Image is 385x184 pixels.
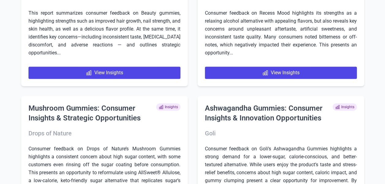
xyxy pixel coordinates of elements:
[333,103,357,111] span: Insights
[28,129,180,138] h3: Drops of Nature
[205,67,357,79] a: View Insights
[205,103,333,123] h2: Ashwagandha Gummies: Consumer Insights & Innovation Opportunities
[205,9,357,57] p: Consumer feedback on Recess Mood highlights its strengths as a relaxing alcohol alternative with ...
[205,129,357,138] h3: Goli
[28,103,156,123] h2: Mushroom Gummies: Consumer Insights & Strategic Opportunities
[28,67,180,79] a: View Insights
[156,103,180,111] span: Insights
[28,9,180,57] p: This report summarizes consumer feedback on Beauty gummies, highlighting strengths such as improv...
